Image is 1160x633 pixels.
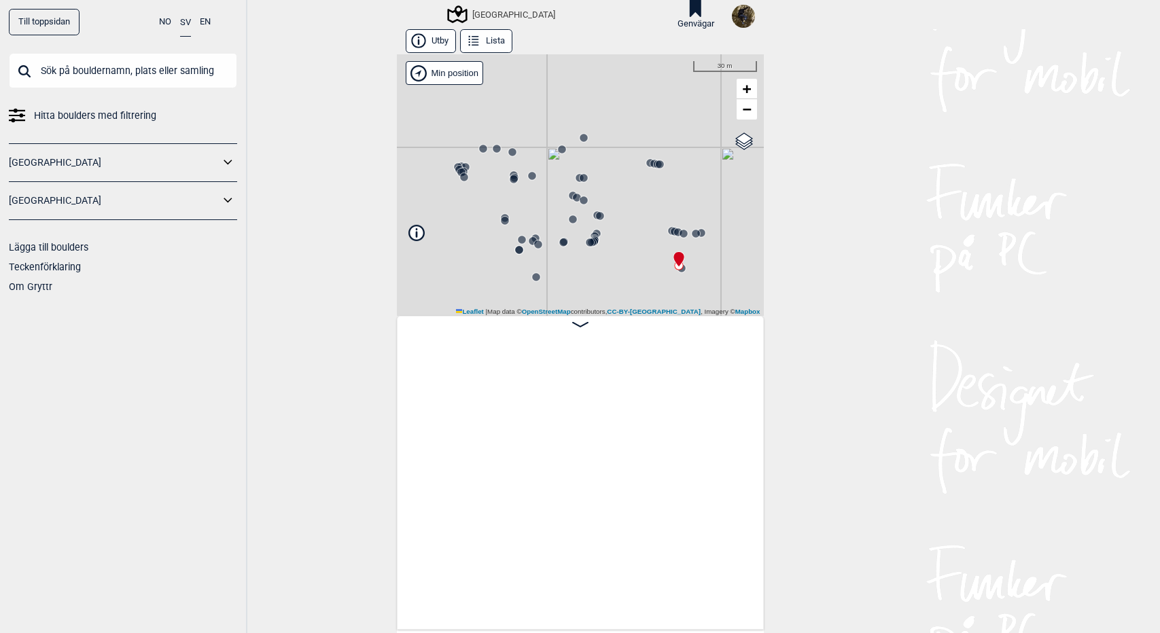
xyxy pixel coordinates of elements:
[460,29,512,53] button: Lista
[737,99,757,120] a: Zoom out
[731,126,757,156] a: Layers
[406,29,456,53] button: Utby
[9,261,81,272] a: Teckenförklaring
[34,106,156,126] span: Hitta boulders med filtrering
[693,61,757,72] div: 30 m
[735,308,760,315] a: Mapbox
[9,9,80,35] a: Till toppsidan
[732,5,755,28] img: Falling
[9,281,52,292] a: Om Gryttr
[742,101,751,117] span: −
[9,242,88,253] a: Lägga till boulders
[159,9,171,35] button: NO
[742,80,751,97] span: +
[9,53,237,88] input: Sök på bouldernamn, plats eller samling
[456,308,484,315] a: Leaflet
[522,308,571,315] a: OpenStreetMap
[449,6,555,22] div: [GEOGRAPHIC_DATA]
[180,9,191,37] button: SV
[486,308,488,315] span: |
[453,307,764,316] div: Map data © contributors, , Imagery ©
[406,61,484,85] div: Vis min position
[9,191,219,211] a: [GEOGRAPHIC_DATA]
[737,79,757,99] a: Zoom in
[9,153,219,173] a: [GEOGRAPHIC_DATA]
[607,308,701,315] a: CC-BY-[GEOGRAPHIC_DATA]
[9,106,237,126] a: Hitta boulders med filtrering
[200,9,211,35] button: EN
